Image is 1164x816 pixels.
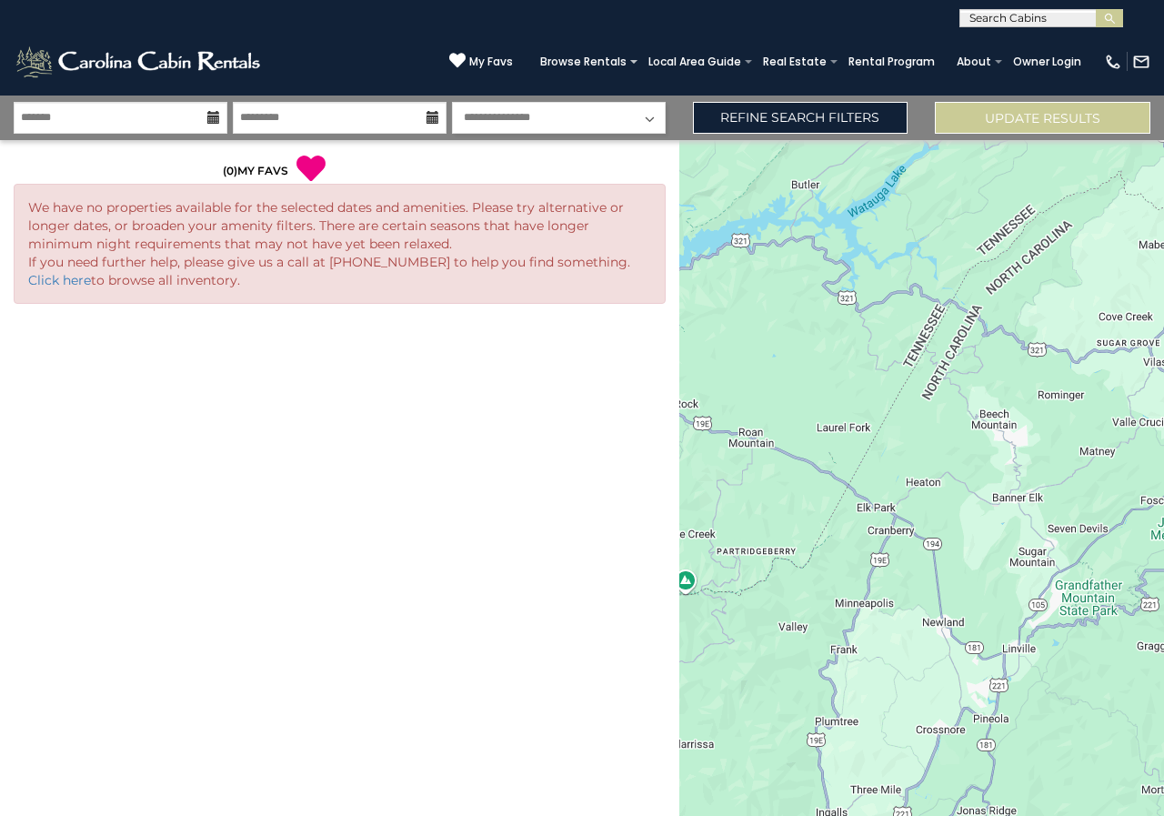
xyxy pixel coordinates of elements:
a: Refine Search Filters [693,102,908,134]
a: About [948,49,1000,75]
a: Local Area Guide [639,49,750,75]
span: My Favs [469,54,513,70]
a: Browse Rentals [531,49,636,75]
img: White-1-2.png [14,44,266,80]
img: mail-regular-white.png [1132,53,1150,71]
button: Update Results [935,102,1150,134]
p: We have no properties available for the selected dates and amenities. Please try alternative or l... [28,198,651,289]
span: 0 [226,164,234,177]
a: Rental Program [839,49,944,75]
a: Real Estate [754,49,836,75]
a: Owner Login [1004,49,1090,75]
a: My Favs [449,52,513,71]
span: ( ) [223,164,237,177]
img: phone-regular-white.png [1104,53,1122,71]
a: Click here [28,272,91,288]
a: (0)MY FAVS [223,164,288,177]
